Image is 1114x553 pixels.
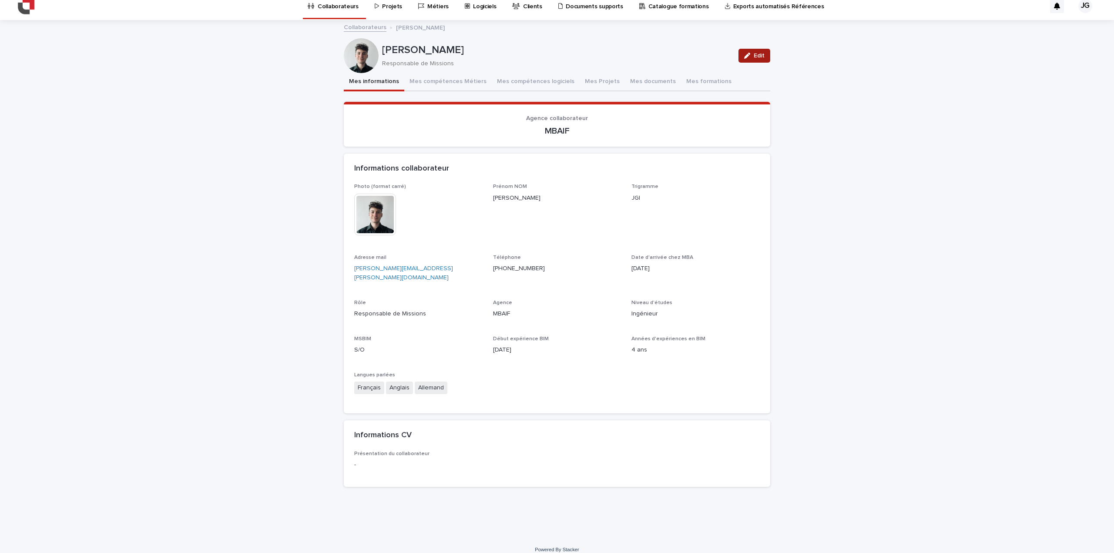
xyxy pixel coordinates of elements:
[354,451,429,456] span: Présentation du collaborateur
[354,184,406,189] span: Photo (format carré)
[386,382,413,394] span: Anglais
[631,264,760,273] p: [DATE]
[493,345,621,355] p: [DATE]
[631,255,693,260] span: Date d'arrivée chez MBA
[535,547,579,552] a: Powered By Stacker
[754,53,765,59] span: Edit
[344,73,404,91] button: Mes informations
[631,300,672,305] span: Niveau d'études
[493,194,621,203] p: [PERSON_NAME]
[354,265,453,281] a: [PERSON_NAME][EMAIL_ADDRESS][PERSON_NAME][DOMAIN_NAME]
[738,49,770,63] button: Edit
[681,73,737,91] button: Mes formations
[404,73,492,91] button: Mes compétences Métiers
[354,309,483,318] p: Responsable de Missions
[493,336,549,342] span: Début expérience BIM
[631,194,760,203] p: JGI
[354,164,449,174] h2: Informations collaborateur
[580,73,625,91] button: Mes Projets
[625,73,681,91] button: Mes documents
[354,336,371,342] span: MSBIM
[631,309,760,318] p: Ingénieur
[354,372,395,378] span: Langues parlées
[382,60,728,67] p: Responsable de Missions
[396,22,445,32] p: [PERSON_NAME]
[493,255,521,260] span: Téléphone
[344,22,386,32] a: Collaborateurs
[354,431,412,440] h2: Informations CV
[631,345,760,355] p: 4 ans
[354,345,483,355] p: S/O
[382,44,731,57] p: [PERSON_NAME]
[354,382,384,394] span: Français
[493,184,527,189] span: Prénom NOM
[354,460,760,469] p: -
[492,73,580,91] button: Mes compétences logiciels
[354,126,760,136] p: MBAIF
[493,300,512,305] span: Agence
[631,184,658,189] span: Trigramme
[526,115,588,121] span: Agence collaborateur
[415,382,447,394] span: Allemand
[493,265,545,271] a: [PHONE_NUMBER]
[354,300,366,305] span: Rôle
[631,336,705,342] span: Années d'expériences en BIM
[354,255,386,260] span: Adresse mail
[493,309,621,318] p: MBAIF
